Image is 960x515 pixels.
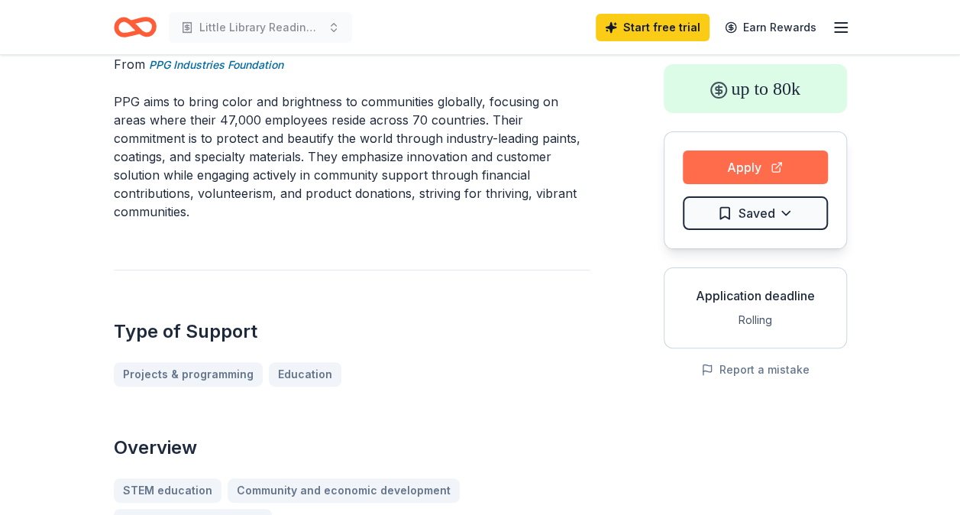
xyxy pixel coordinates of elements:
[683,196,828,230] button: Saved
[114,55,590,74] div: From
[114,92,590,221] p: PPG aims to bring color and brightness to communities globally, focusing on areas where their 47,...
[149,56,283,74] a: PPG Industries Foundation
[169,12,352,43] button: Little Library Reading Program
[114,362,263,387] a: Projects & programming
[114,9,157,45] a: Home
[677,311,834,329] div: Rolling
[677,287,834,305] div: Application deadline
[269,362,341,387] a: Education
[114,436,590,460] h2: Overview
[664,64,847,113] div: up to 80k
[739,203,775,223] span: Saved
[716,14,826,41] a: Earn Rewards
[683,151,828,184] button: Apply
[596,14,709,41] a: Start free trial
[199,18,322,37] span: Little Library Reading Program
[701,361,810,379] button: Report a mistake
[114,319,590,344] h2: Type of Support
